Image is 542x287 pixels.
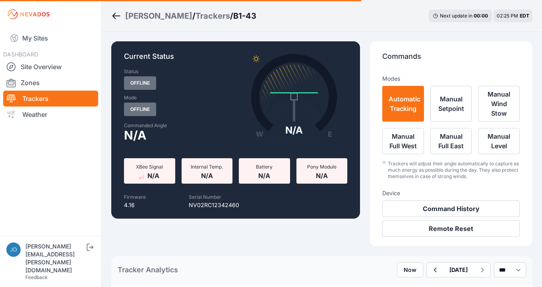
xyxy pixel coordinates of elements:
div: Trackers will adjust their angle automatically to capture as much energy as possible during the d... [388,161,520,180]
span: N/A [201,170,213,180]
a: Trackers [196,10,230,21]
label: Firmware [124,194,146,200]
a: Feedback [25,274,48,280]
span: Next update in [440,13,472,19]
a: Zones [3,75,98,91]
label: Serial Number [189,194,221,200]
span: / [230,10,233,21]
div: [PERSON_NAME][EMAIL_ADDRESS][PERSON_NAME][DOMAIN_NAME] [25,242,85,274]
a: Trackers [3,91,98,107]
span: XBee Signal [136,164,163,170]
img: Nevados [6,8,51,21]
h3: Device [382,189,520,197]
span: / [192,10,196,21]
button: Automatic Tracking [382,86,424,122]
button: Manual Wind Stow [478,86,520,122]
span: N/A [124,130,146,140]
img: joe.mikula@nevados.solar [6,242,21,257]
p: NV02RC12342460 [189,201,239,209]
span: N/A [258,170,270,180]
span: Pony Module [307,164,337,170]
label: Mode [124,95,137,101]
button: Now [397,262,423,277]
button: Command History [382,200,520,217]
span: Internal Temp. [191,164,223,170]
h3: B1-43 [233,10,256,21]
div: 00 : 00 [474,13,488,19]
button: Manual Full West [382,128,424,154]
span: 02:25 PM [497,13,518,19]
span: N/A [147,170,159,180]
a: Site Overview [3,59,98,75]
a: [PERSON_NAME] [125,10,192,21]
a: My Sites [3,29,98,48]
button: [DATE] [443,263,474,277]
div: N/A [285,124,303,137]
nav: Breadcrumb [111,6,256,26]
p: Commands [382,51,520,68]
span: DASHBOARD [3,51,38,58]
button: Manual Setpoint [430,86,472,122]
p: 4.16 [124,201,146,209]
button: Manual Full East [430,128,472,154]
span: Battery [256,164,273,170]
h2: Tracker Analytics [118,264,178,275]
p: Current Status [124,51,347,68]
a: Weather [3,107,98,122]
span: Offline [124,76,156,90]
button: Remote Reset [382,220,520,237]
button: Manual Level [478,128,520,154]
span: N/A [316,170,328,180]
h3: Modes [382,75,400,83]
span: EDT [520,13,529,19]
span: Offline [124,103,156,116]
label: Status [124,68,138,75]
label: Commanded Angle [124,122,231,129]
